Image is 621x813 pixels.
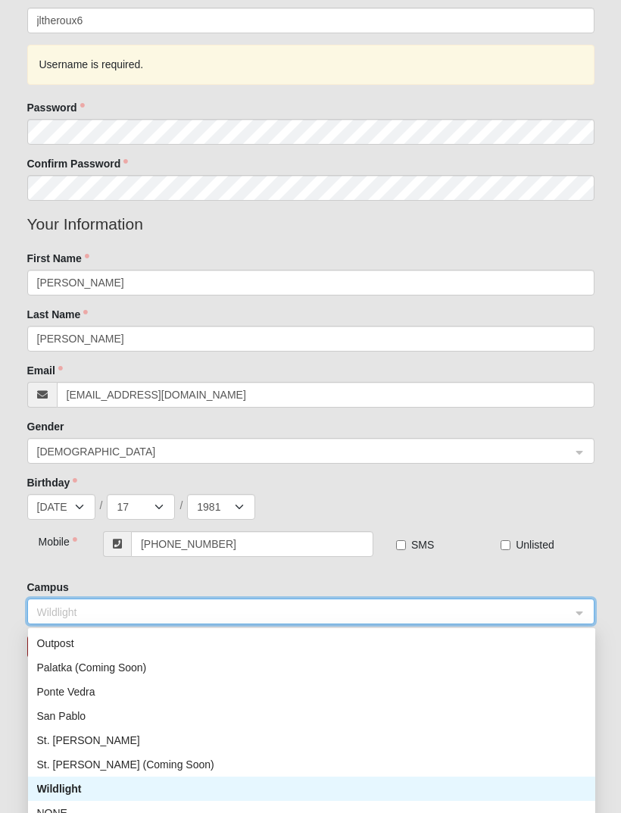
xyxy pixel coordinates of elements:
[27,156,129,171] label: Confirm Password
[37,683,586,700] div: Ponte Vedra
[516,539,554,551] span: Unlisted
[396,540,406,550] input: SMS
[28,704,595,728] div: San Pablo
[37,756,586,773] div: St. [PERSON_NAME] (Coming Soon)
[27,212,594,236] legend: Your Information
[27,419,64,434] label: Gender
[37,635,586,652] div: Outpost
[27,45,594,85] div: Username is required.
[27,251,89,266] label: First Name
[27,580,69,595] label: Campus
[179,498,183,513] span: /
[37,659,586,676] div: Palatka (Coming Soon)
[27,475,78,490] label: Birthday
[501,540,510,550] input: Unlisted
[28,631,595,655] div: Outpost
[28,655,595,680] div: Palatka (Coming Soon)
[28,777,595,801] div: Wildlight
[27,636,64,658] button: Next
[411,539,434,551] span: SMS
[37,708,586,724] div: San Pablo
[37,780,586,797] div: Wildlight
[37,732,586,749] div: St. [PERSON_NAME]
[37,443,571,460] span: Male
[37,604,557,621] span: Wildlight
[27,531,74,549] div: Mobile
[27,307,89,322] label: Last Name
[27,363,63,378] label: Email
[28,728,595,752] div: St. Johns
[27,100,85,115] label: Password
[28,680,595,704] div: Ponte Vedra
[28,752,595,777] div: St. Augustine (Coming Soon)
[100,498,103,513] span: /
